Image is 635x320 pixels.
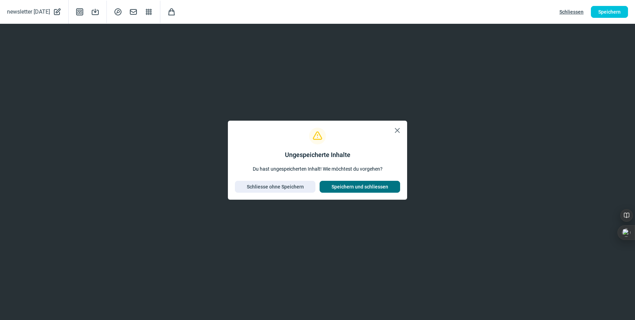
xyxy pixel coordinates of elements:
[332,181,388,192] span: Speichern und schliessen
[559,6,584,17] span: Schliessen
[285,150,350,160] div: Ungespeicherte Inhalte
[552,6,591,18] button: Schliessen
[235,181,315,193] button: Schliesse ohne Speichern
[591,6,628,18] button: Speichern
[598,6,621,17] span: Speichern
[7,7,50,17] span: newsletter [DATE]
[320,181,400,193] button: Speichern und schliessen
[247,181,304,192] span: Schliesse ohne Speichern
[253,165,383,172] div: Du hast ungespeicherten Inhalt! Wie möchtest du vorgehen?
